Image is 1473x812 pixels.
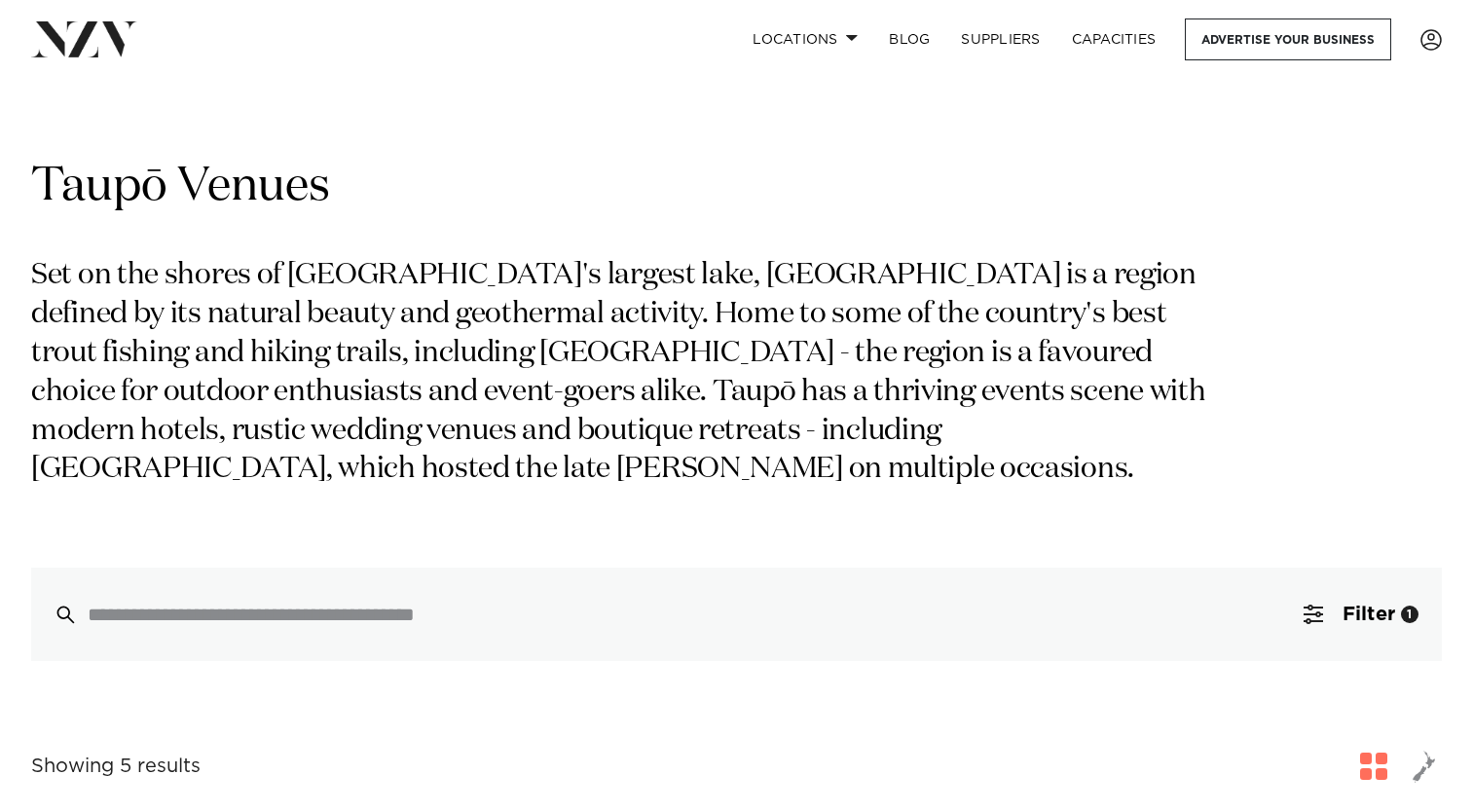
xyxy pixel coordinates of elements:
img: nzv-logo.png [31,21,137,56]
h1: Taupō Venues [31,157,1442,218]
a: BLOG [873,18,945,60]
div: Showing 5 results [31,752,201,782]
a: Capacities [1056,18,1172,60]
div: 1 [1401,606,1418,623]
a: Advertise your business [1185,18,1391,60]
button: Filter1 [1280,568,1442,661]
p: Set on the shores of [GEOGRAPHIC_DATA]'s largest lake, [GEOGRAPHIC_DATA] is a region defined by i... [31,257,1234,490]
a: SUPPLIERS [945,18,1055,60]
a: Locations [737,18,873,60]
span: Filter [1343,605,1395,624]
